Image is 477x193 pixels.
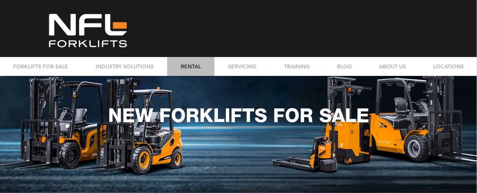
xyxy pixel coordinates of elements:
[280,57,314,76] p: TRAINING
[225,57,261,76] p: SERVICING
[214,57,270,76] a: SERVICING
[10,57,72,76] p: FORKLIFTS FOR SALE
[365,57,420,76] div: ABOUT US
[420,57,477,76] div: LOCATIONS
[108,104,369,127] span: NEW FORKLIFTS FOR SALE
[376,57,410,76] p: ABOUT US
[429,57,468,76] p: LOCATIONS
[82,57,167,76] a: INDUSTRY SOLUTIONS
[45,12,131,49] img: NFL White_LG clearcut.png
[270,57,323,76] a: TRAINING
[323,57,365,76] a: BLOG
[334,57,356,76] p: BLOG
[177,57,205,76] p: RENTAL
[167,57,214,76] a: RENTAL
[92,57,157,76] p: INDUSTRY SOLUTIONS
